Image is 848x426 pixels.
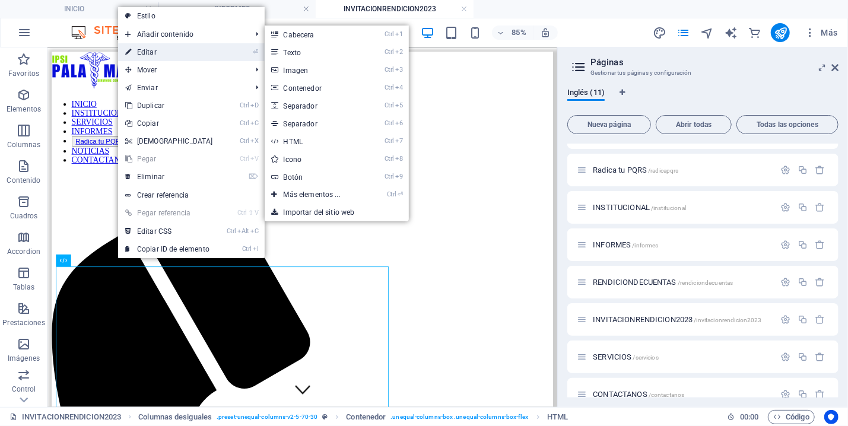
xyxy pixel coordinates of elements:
span: /contactanos [649,392,685,398]
button: text_generator [723,26,738,40]
i: Ctrl [240,137,249,145]
a: Ctrl3Imagen [265,61,364,79]
a: CtrlAltCEditar CSS [118,222,220,240]
a: CtrlVPegar [118,150,220,168]
span: Haz clic para abrir la página [593,166,679,174]
i: V [255,209,258,217]
span: Haz clic para seleccionar y doble clic para editar [347,410,386,424]
div: INVITACIONRENDICION2023/invitacionrendicion2023 [589,316,774,323]
i: 2 [395,48,403,56]
i: Ctrl [387,190,396,198]
p: Columnas [7,140,41,150]
p: Cuadros [10,211,38,221]
i: 3 [395,66,403,74]
i: Ctrl [240,119,249,127]
div: Duplicar [798,240,808,250]
i: Ctrl [385,30,394,38]
div: Pestañas de idiomas [567,88,839,110]
i: Páginas (Ctrl+Alt+S) [677,26,690,40]
a: Ctrl2Texto [265,43,364,61]
button: Más [799,23,843,42]
div: Eliminar [815,277,825,287]
div: Radica tu PQRS/radicapqrs [589,166,774,174]
span: Haz clic para abrir la página [593,390,684,399]
span: /invitacionrendicion2023 [694,317,761,323]
div: Duplicar [798,314,808,325]
i: Ctrl [240,101,249,109]
button: Nueva página [567,115,651,134]
span: Añadir contenido [118,26,247,43]
span: /rendiciondecuentas [678,279,733,286]
span: Mover [118,61,247,79]
i: ⌦ [249,173,258,180]
div: Duplicar [798,389,808,399]
button: pages [676,26,690,40]
h6: 85% [510,26,529,40]
span: Más [804,27,838,39]
i: Publicar [774,26,787,40]
i: ⏎ [398,190,403,198]
a: Ctrl⇧VPegar referencia [118,204,220,222]
div: INSTITUCIONAL/institucional [589,204,774,211]
span: . unequal-columns-box .unequal-columns-box-flex [390,410,528,424]
span: Todas las opciones [742,121,833,128]
a: ⏎Editar [118,43,220,61]
i: Al redimensionar, ajustar el nivel de zoom automáticamente para ajustarse al dispositivo elegido. [541,27,551,38]
button: publish [771,23,790,42]
button: Abrir todas [656,115,732,134]
span: Código [773,410,809,424]
div: INFORMES/informes [589,241,774,249]
a: Ctrl6Separador [265,115,364,132]
i: Navegador [700,26,714,40]
i: Ctrl [385,101,394,109]
i: 7 [395,137,403,145]
div: Configuración [780,240,790,250]
span: Inglés (11) [567,85,605,102]
button: Código [768,410,815,424]
div: Duplicar [798,165,808,175]
i: V [250,155,259,163]
p: Accordion [7,247,40,256]
span: : [748,412,750,421]
i: 5 [395,101,403,109]
span: /radicapqrs [648,167,679,174]
i: Ctrl [385,173,394,180]
i: 9 [395,173,403,180]
i: Alt [237,227,249,235]
h4: INVITACIONRENDICION2023 [316,2,474,15]
div: Eliminar [815,202,825,212]
img: Editor Logo [68,26,157,40]
a: Ctrl8Icono [265,150,364,168]
button: Usercentrics [824,410,839,424]
div: Configuración [780,202,790,212]
span: /institucional [651,205,686,211]
a: Ctrl4Contenedor [265,79,364,97]
i: C [250,119,259,127]
button: Todas las opciones [736,115,839,134]
div: Duplicar [798,352,808,362]
a: CtrlX[DEMOGRAPHIC_DATA] [118,132,220,150]
div: Duplicar [798,202,808,212]
i: Diseño (Ctrl+Alt+Y) [653,26,666,40]
i: Ctrl [385,137,394,145]
p: Elementos [7,104,41,114]
div: Eliminar [815,352,825,362]
i: X [250,137,259,145]
i: C [250,227,259,235]
i: Ctrl [385,119,394,127]
div: Configuración [780,277,790,287]
button: navigator [700,26,714,40]
div: Configuración [780,352,790,362]
h3: Gestionar tus páginas y configuración [590,68,815,78]
div: Configuración [780,314,790,325]
span: Haz clic para seleccionar y doble clic para editar [138,410,212,424]
i: D [250,101,259,109]
i: AI Writer [724,26,738,40]
div: Configuración [780,165,790,175]
a: Enviar [118,79,247,97]
a: Importar del sitio web [265,204,409,221]
div: SERVICIOS/servicios [589,353,774,361]
span: Haz clic para seleccionar y doble clic para editar [547,410,568,424]
button: design [652,26,666,40]
div: Configuración [780,389,790,399]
